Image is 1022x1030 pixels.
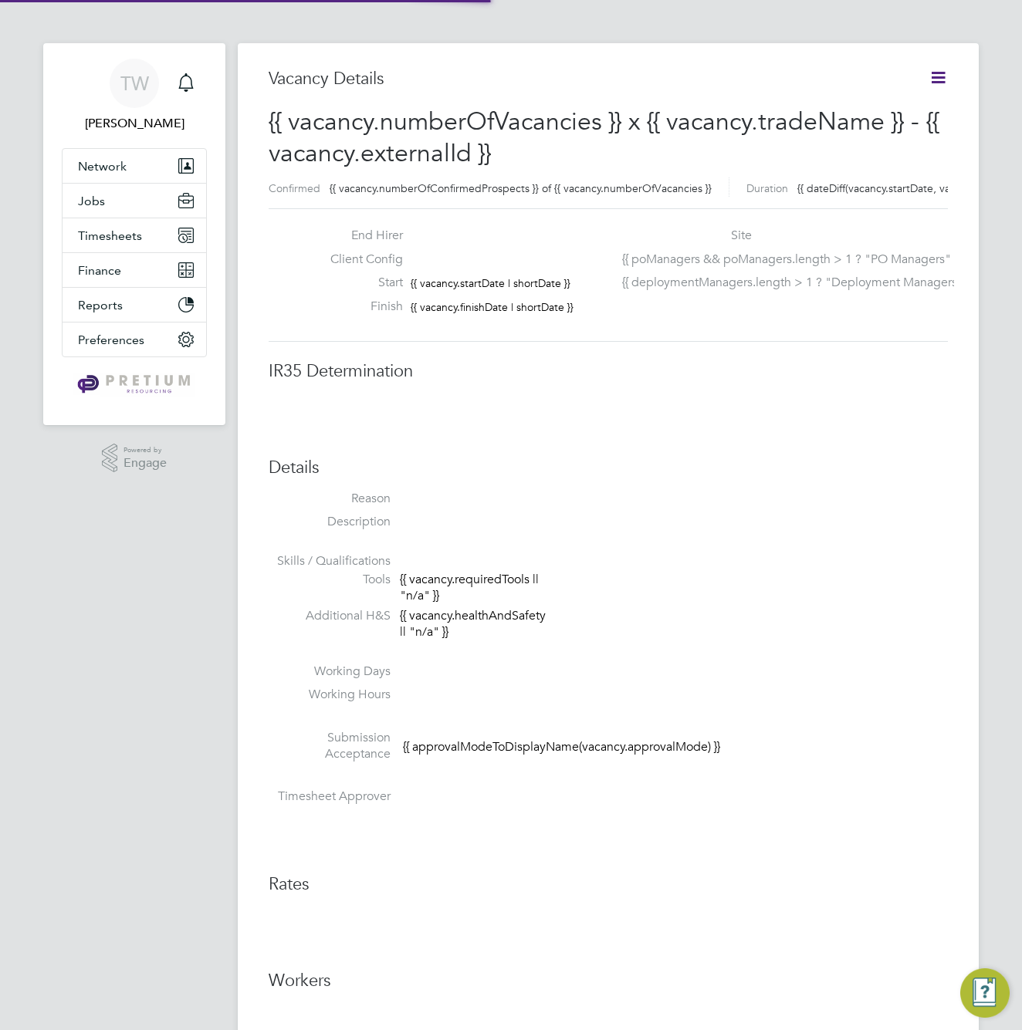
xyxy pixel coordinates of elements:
a: Powered byEngage [102,444,168,473]
span: {{ vacancy.numberOfConfirmedProspects }} of {{ vacancy.numberOfVacancies }} [330,181,712,195]
span: Timesheets [78,228,142,243]
button: Network [63,149,206,183]
label: {{ poManagers && poManagers.length > 1 ? "PO Managers" : "PO Manager" }} [622,252,752,268]
h3: IR35 Determination [269,360,948,383]
label: Skills / Qualifications [269,553,391,569]
button: Reports [63,288,206,322]
h3: Workers [269,970,948,992]
button: Preferences [63,323,206,356]
label: Description [269,514,391,530]
span: {{ vacancy.requiredTools || "n/a" }} [400,572,539,603]
label: Reason [269,491,391,507]
span: Finance [78,263,121,278]
button: Timesheets [63,218,206,252]
span: {{ vacancy.startDate | shortDate }} [411,276,570,290]
nav: Main navigation [43,43,225,425]
label: Duration [746,181,788,195]
a: TW[PERSON_NAME] [62,59,207,133]
span: {{ vacancy.finishDate | shortDate }} [411,300,574,314]
label: Tools [269,572,391,588]
span: TW [120,73,149,93]
span: Engage [124,457,167,470]
img: pretium-logo-retina.png [73,373,195,397]
label: Site [622,228,752,244]
h3: Details [269,457,948,479]
span: Jobs [78,194,105,208]
label: {{ deploymentManagers.length > 1 ? "Deployment Managers" : "Deployment Manager" }} [622,275,752,291]
button: Finance [63,253,206,287]
span: Reports [78,298,123,312]
h3: Rates [269,873,948,896]
label: Additional H&S [269,608,391,624]
h3: Vacancy Details [269,68,905,90]
label: End Hirer [318,228,403,244]
label: Timesheet Approver [269,789,391,805]
label: Finish [318,299,403,315]
button: Jobs [63,184,206,218]
label: Confirmed [269,181,320,195]
span: Preferences [78,333,144,347]
span: Tabitha W [62,114,207,133]
button: Engage Resource Center [960,968,1010,1018]
span: Powered by [124,444,167,457]
span: {{ vacancy.numberOfVacancies }} x {{ vacancy.tradeName }} - {{ vacancy.externalId }} [269,106,939,169]
span: {{ vacancy.healthAndSafety || "n/a" }} [400,608,546,640]
label: Start [318,275,403,291]
label: Working Days [269,664,391,680]
label: Working Hours [269,687,391,703]
span: Network [78,159,127,174]
span: {{ approvalModeToDisplayName(vacancy.approvalMode) }} [403,738,720,754]
label: Submission Acceptance [269,730,391,762]
label: Client Config [318,252,403,268]
a: Go to home page [62,373,207,397]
